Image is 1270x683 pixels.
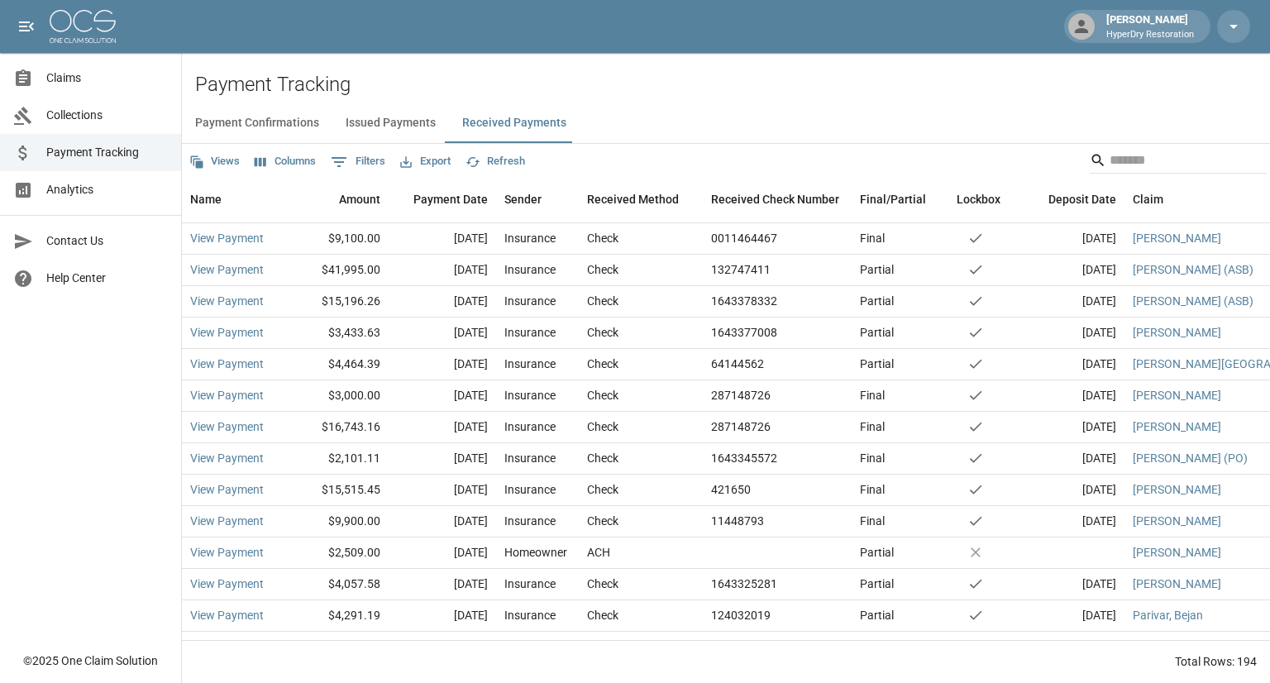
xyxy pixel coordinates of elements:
[1106,28,1194,42] p: HyperDry Restoration
[281,475,389,506] div: $15,515.45
[579,176,703,222] div: Received Method
[1017,475,1124,506] div: [DATE]
[190,544,264,561] a: View Payment
[587,261,618,278] div: Check
[281,537,389,569] div: $2,509.00
[934,176,1017,222] div: Lockbox
[587,387,618,404] div: Check
[1017,286,1124,318] div: [DATE]
[1133,544,1221,561] a: [PERSON_NAME]
[711,293,777,309] div: 1643378332
[504,544,567,561] div: Homeowner
[1017,318,1124,349] div: [DATE]
[1133,513,1221,529] a: [PERSON_NAME]
[860,230,885,246] div: Final
[195,73,1270,97] h2: Payment Tracking
[504,230,556,246] div: Insurance
[190,576,264,592] a: View Payment
[587,607,618,623] div: Check
[860,450,885,466] div: Final
[1090,147,1267,177] div: Search
[389,506,496,537] div: [DATE]
[860,418,885,435] div: Final
[504,513,556,529] div: Insurance
[1133,230,1221,246] a: [PERSON_NAME]
[587,356,618,372] div: Check
[860,387,885,404] div: Final
[1017,412,1124,443] div: [DATE]
[711,387,771,404] div: 287148726
[281,506,389,537] div: $9,900.00
[711,607,771,623] div: 124032019
[46,270,168,287] span: Help Center
[860,638,885,655] div: Final
[389,600,496,632] div: [DATE]
[46,232,168,250] span: Contact Us
[281,223,389,255] div: $9,100.00
[860,261,894,278] div: Partial
[587,481,618,498] div: Check
[504,261,556,278] div: Insurance
[1133,418,1221,435] a: [PERSON_NAME]
[711,230,777,246] div: 0011464467
[504,356,556,372] div: Insurance
[281,349,389,380] div: $4,464.39
[396,149,455,174] button: Export
[587,450,618,466] div: Check
[504,293,556,309] div: Insurance
[46,144,168,161] span: Payment Tracking
[711,324,777,341] div: 1643377008
[389,223,496,255] div: [DATE]
[504,418,556,435] div: Insurance
[860,544,894,561] div: Partial
[711,261,771,278] div: 132747411
[587,513,618,529] div: Check
[504,324,556,341] div: Insurance
[46,107,168,124] span: Collections
[711,638,771,655] div: 124032019
[1017,632,1124,663] div: [DATE]
[389,286,496,318] div: [DATE]
[190,387,264,404] a: View Payment
[185,149,244,174] button: Views
[1175,653,1257,670] div: Total Rows: 194
[190,418,264,435] a: View Payment
[190,356,264,372] a: View Payment
[587,418,618,435] div: Check
[190,230,264,246] a: View Payment
[1017,255,1124,286] div: [DATE]
[281,318,389,349] div: $3,433.63
[1133,387,1221,404] a: [PERSON_NAME]
[251,149,320,174] button: Select columns
[860,293,894,309] div: Partial
[1133,481,1221,498] a: [PERSON_NAME]
[281,176,389,222] div: Amount
[281,255,389,286] div: $41,995.00
[281,380,389,412] div: $3,000.00
[957,176,1000,222] div: Lockbox
[389,349,496,380] div: [DATE]
[389,569,496,600] div: [DATE]
[860,356,894,372] div: Partial
[711,418,771,435] div: 287148726
[711,576,777,592] div: 1643325281
[711,450,777,466] div: 1643345572
[1133,293,1253,309] a: [PERSON_NAME] (ASB)
[852,176,934,222] div: Final/Partial
[711,176,839,222] div: Received Check Number
[860,576,894,592] div: Partial
[1017,349,1124,380] div: [DATE]
[389,632,496,663] div: [DATE]
[711,481,751,498] div: 421650
[587,544,610,561] div: ACH
[1133,324,1221,341] a: [PERSON_NAME]
[50,10,116,43] img: ocs-logo-white-transparent.png
[1017,506,1124,537] div: [DATE]
[182,103,1270,143] div: dynamic tabs
[1133,607,1203,623] a: Parivar, Bejan
[1048,176,1116,222] div: Deposit Date
[190,513,264,529] a: View Payment
[711,513,764,529] div: 11448793
[461,149,529,174] button: Refresh
[190,176,222,222] div: Name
